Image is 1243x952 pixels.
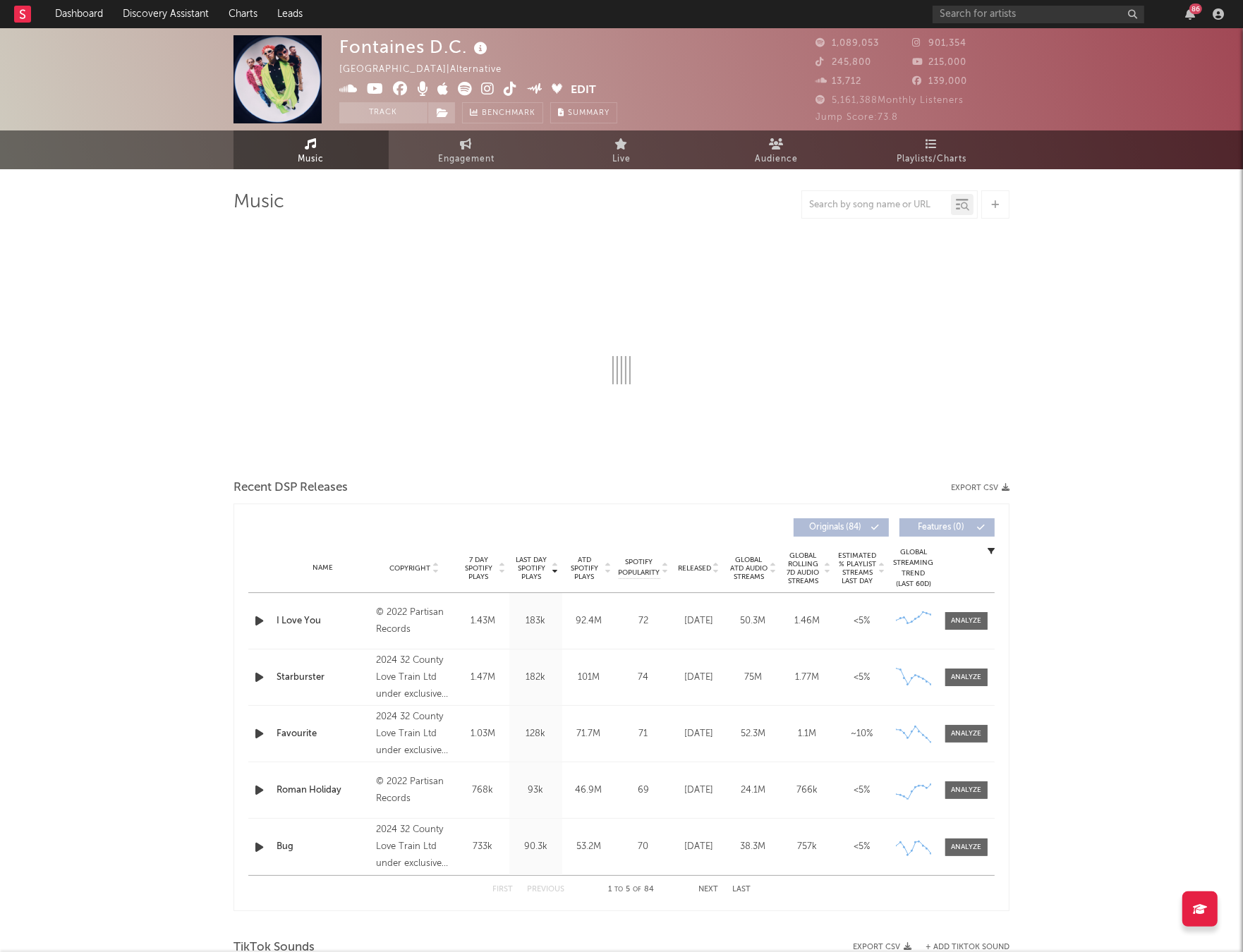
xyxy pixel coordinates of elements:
span: 245,800 [815,58,871,67]
button: Next [698,886,718,893]
div: 128k [513,727,559,741]
div: 90.3k [513,840,559,854]
div: Global Streaming Trend (Last 60D) [892,547,935,590]
div: 50.3M [729,614,777,628]
button: First [492,886,513,893]
span: Recent DSP Releases [234,480,348,496]
div: 72 [619,614,668,628]
div: 182k [513,671,559,685]
div: 1.1M [784,727,831,741]
button: Export CSV [853,943,911,951]
span: 5,161,388 Monthly Listeners [815,96,964,105]
div: 1.46M [784,614,831,628]
div: 757k [784,840,831,854]
a: Starburster [277,671,369,685]
div: 74 [619,671,668,685]
button: + Add TikTok Sound [911,944,1009,951]
button: Track [339,102,428,123]
a: Playlists/Charts [854,130,1009,169]
button: + Add TikTok Sound [926,944,1009,951]
span: 13,712 [815,77,861,86]
button: Edit [571,82,597,99]
div: 53.2M [566,840,612,854]
div: [DATE] [675,783,722,798]
span: Live [612,151,631,168]
a: I Love You [277,614,369,628]
div: 93k [513,783,559,798]
span: Estimated % Playlist Streams Last Day [838,551,877,585]
div: 2024 32 County Love Train Ltd under exclusive license to XL Recordings Ltd [376,709,453,759]
button: Previous [527,886,564,893]
span: Audience [756,151,799,168]
div: <5% [838,840,885,854]
span: Global Rolling 7D Audio Streams [784,551,823,585]
div: 24.1M [729,783,777,798]
span: Benchmark [482,105,535,122]
a: Engagement [389,130,544,169]
div: © 2022 Partisan Records [376,774,453,807]
a: Live [544,130,699,169]
div: 38.3M [729,840,777,854]
div: Fontaines D.C. [339,35,491,59]
span: Released [678,564,711,573]
div: [DATE] [675,614,722,628]
div: 52.3M [729,727,777,741]
button: Summary [550,102,617,123]
div: 70 [619,840,668,854]
a: Benchmark [462,102,543,123]
button: Last [732,886,751,893]
span: 7 Day Spotify Plays [460,556,497,581]
span: Summary [568,109,610,117]
div: © 2022 Partisan Records [376,604,453,638]
span: ATD Spotify Plays [566,556,603,581]
button: Export CSV [951,484,1009,492]
span: 1,089,053 [815,39,879,48]
div: 1.77M [784,671,831,685]
div: Name [277,563,369,573]
span: Spotify Popularity [619,557,660,578]
div: 2024 32 County Love Train Ltd under exclusive license to XL Recordings Ltd [376,652,453,703]
div: 1.43M [460,614,506,628]
div: 71 [619,727,668,741]
a: Roman Holiday [277,783,369,798]
button: Originals(84) [794,518,889,537]
div: 766k [784,783,831,798]
div: 1.03M [460,727,506,741]
span: of [633,886,642,893]
div: 183k [513,614,559,628]
div: 101M [566,671,612,685]
span: Last Day Spotify Plays [513,556,550,581]
input: Search for artists [933,6,1144,23]
span: Music [298,151,325,168]
span: Originals ( 84 ) [803,523,868,532]
div: 2024 32 County Love Train Ltd under exclusive license to XL Recordings Ltd [376,822,453,872]
span: Global ATD Audio Streams [729,556,768,581]
span: Copyright [389,564,430,573]
span: 215,000 [913,58,967,67]
span: Engagement [438,151,495,168]
div: [GEOGRAPHIC_DATA] | Alternative [339,61,518,78]
a: Music [234,130,389,169]
div: 92.4M [566,614,612,628]
div: <5% [838,671,885,685]
span: 139,000 [913,77,968,86]
div: ~ 10 % [838,727,885,741]
button: Features(0) [899,518,995,537]
div: [DATE] [675,840,722,854]
a: Bug [277,840,369,854]
div: 86 [1189,4,1202,14]
span: 901,354 [913,39,967,48]
button: 86 [1185,8,1195,20]
div: 768k [460,783,506,798]
div: 71.7M [566,727,612,741]
div: 733k [460,840,506,854]
div: 69 [619,783,668,798]
div: 75M [729,671,777,685]
span: to [615,886,624,893]
a: Favourite [277,727,369,741]
div: 46.9M [566,783,612,798]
